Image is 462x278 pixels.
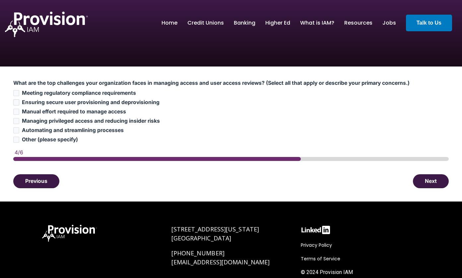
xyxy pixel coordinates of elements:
span: Other (please specify) [22,136,78,143]
a: Talk to Us [406,15,452,31]
img: linkedin [301,225,331,235]
input: Other (please specify) [13,137,19,143]
input: Automating and streamlining processes [13,127,19,133]
div: page 4 of 6 [13,157,449,161]
input: Manual effort required to manage access [13,109,19,115]
img: ProvisionIAM-Logo-White@3x [42,225,97,242]
span: Automating and streamlining processes [22,127,124,133]
button: Next [413,174,449,188]
input: Ensuring secure user provisioning and deprovisioning [13,99,19,105]
strong: Talk to Us [417,20,441,26]
a: Banking [234,17,255,29]
a: Privacy Policy [301,241,335,249]
a: [PHONE_NUMBER] [171,249,225,257]
a: Higher Ed [265,17,290,29]
a: Home [162,17,177,29]
span: [STREET_ADDRESS][US_STATE] [171,225,259,233]
input: Meeting regulatory compliance requirements [13,90,19,96]
a: What is IAM? [300,17,334,29]
span: Ensuring secure user provisioning and deprovisioning [22,99,160,105]
span: Terms of Service [301,255,340,262]
span: Managing privileged access and reducing insider risks [22,118,160,124]
span: Privacy Policy [301,242,332,248]
a: [EMAIL_ADDRESS][DOMAIN_NAME] [171,258,270,266]
a: Resources [344,17,372,29]
a: [STREET_ADDRESS][US_STATE][GEOGRAPHIC_DATA] [171,225,259,242]
span: Meeting regulatory compliance requirements [22,90,136,96]
input: Managing privileged access and reducing insider risks [13,118,19,124]
span: © 2024 Provision IAM [301,269,353,275]
span: [GEOGRAPHIC_DATA] [171,234,231,242]
a: Terms of Service [301,255,344,263]
nav: menu [157,12,401,34]
button: Previous [13,174,59,188]
span: Manual effort required to manage access [22,108,126,115]
a: Credit Unions [187,17,224,29]
div: 4/6 [15,150,449,156]
img: ProvisionIAM-Logo-White [5,12,88,37]
a: Jobs [382,17,396,29]
span: What are the top challenges your organization faces in managing access and user access reviews? (... [13,80,410,86]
